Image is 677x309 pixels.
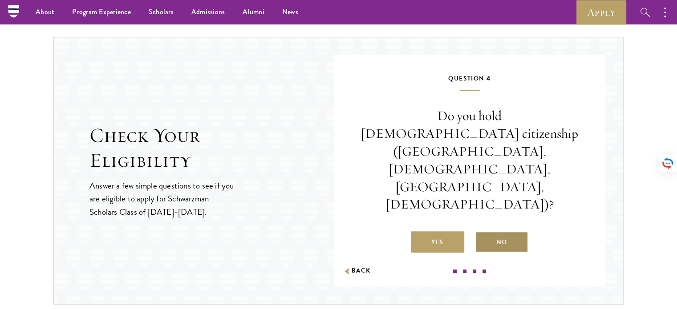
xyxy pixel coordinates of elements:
p: Answer a few simple questions to see if you are eligible to apply for Schwarzman Scholars Class o... [89,179,235,218]
button: Back [343,266,371,276]
label: No [475,231,528,253]
p: Do you hold [DEMOGRAPHIC_DATA] citizenship ([GEOGRAPHIC_DATA], [DEMOGRAPHIC_DATA], [GEOGRAPHIC_DA... [361,107,579,213]
h2: Check Your Eligibility [89,123,334,173]
label: Yes [411,231,464,253]
h5: Question 4 [361,73,579,91]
